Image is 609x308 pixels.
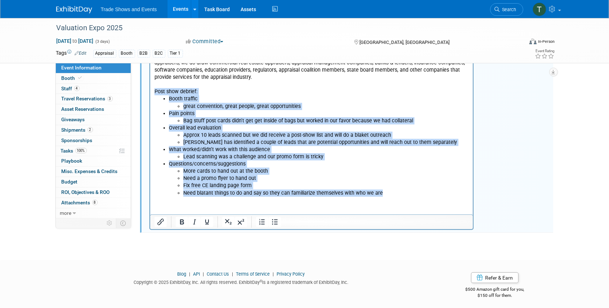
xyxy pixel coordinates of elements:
[56,167,131,177] a: Misc. Expenses & Credits
[95,39,110,44] span: (3 days)
[62,96,113,101] span: Travel Reservations
[56,156,131,166] a: Playbook
[56,38,94,44] span: [DATE] [DATE]
[535,49,554,53] div: Event Rating
[62,137,93,143] span: Sponsorships
[56,187,131,198] a: ROI, Objectives & ROO
[183,38,226,45] button: Committed
[56,208,131,218] a: more
[538,39,555,44] div: In-Person
[471,272,519,283] a: Refer & Earn
[193,271,200,277] a: API
[153,50,165,57] div: B2C
[75,148,87,153] span: 100%
[359,40,449,45] span: [GEOGRAPHIC_DATA], [GEOGRAPHIC_DATA]
[201,271,206,277] span: |
[56,125,131,135] a: Shipments2
[62,106,104,112] span: Asset Reservations
[74,86,80,91] span: 4
[187,271,192,277] span: |
[101,6,157,12] span: Trade Shows and Events
[56,6,92,13] img: ExhibitDay
[62,200,98,205] span: Attachments
[119,50,135,57] div: Booth
[56,84,131,94] a: Staff4
[62,75,84,81] span: Booth
[62,117,85,122] span: Giveaways
[79,76,82,80] i: Booth reservation complete
[72,38,79,44] span: to
[54,22,512,35] div: Valuation Expo 2025
[56,136,131,146] a: Sponsorships
[62,189,110,195] span: ROI, Objectives & ROO
[271,271,276,277] span: |
[230,271,235,277] span: |
[107,96,113,101] span: 3
[62,168,118,174] span: Misc. Expenses & Credits
[138,50,150,57] div: B2B
[60,210,72,216] span: more
[56,198,131,208] a: Attachments8
[62,86,80,91] span: Staff
[56,94,131,104] a: Travel Reservations3
[116,218,131,228] td: Toggle Event Tabs
[62,127,93,133] span: Shipments
[61,148,87,154] span: Tasks
[56,104,131,114] a: Asset Reservations
[56,115,131,125] a: Giveaways
[500,7,516,12] span: Search
[277,271,305,277] a: Privacy Policy
[56,177,131,187] a: Budget
[104,218,116,228] td: Personalize Event Tab Strip
[177,271,186,277] a: Blog
[56,146,131,156] a: Tasks100%
[75,51,87,56] a: Edit
[62,158,82,164] span: Playbook
[56,63,131,73] a: Event Information
[437,293,553,299] div: $150 off for them.
[207,271,229,277] a: Contact Us
[529,38,537,44] img: Format-Inperson.png
[93,50,116,57] div: Appraisal
[236,271,270,277] a: Terms of Service
[88,127,93,132] span: 2
[168,50,183,57] div: Tier 1
[56,49,87,58] td: Tags
[62,179,78,185] span: Budget
[62,65,102,71] span: Event Information
[56,73,131,83] a: Booth
[481,37,555,48] div: Event Format
[533,3,546,16] img: Tiff Wagner
[260,279,262,283] sup: ®
[437,282,553,298] div: $500 Amazon gift card for you,
[92,200,98,205] span: 8
[56,277,426,286] div: Copyright © 2025 ExhibitDay, Inc. All rights reserved. ExhibitDay is a registered trademark of Ex...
